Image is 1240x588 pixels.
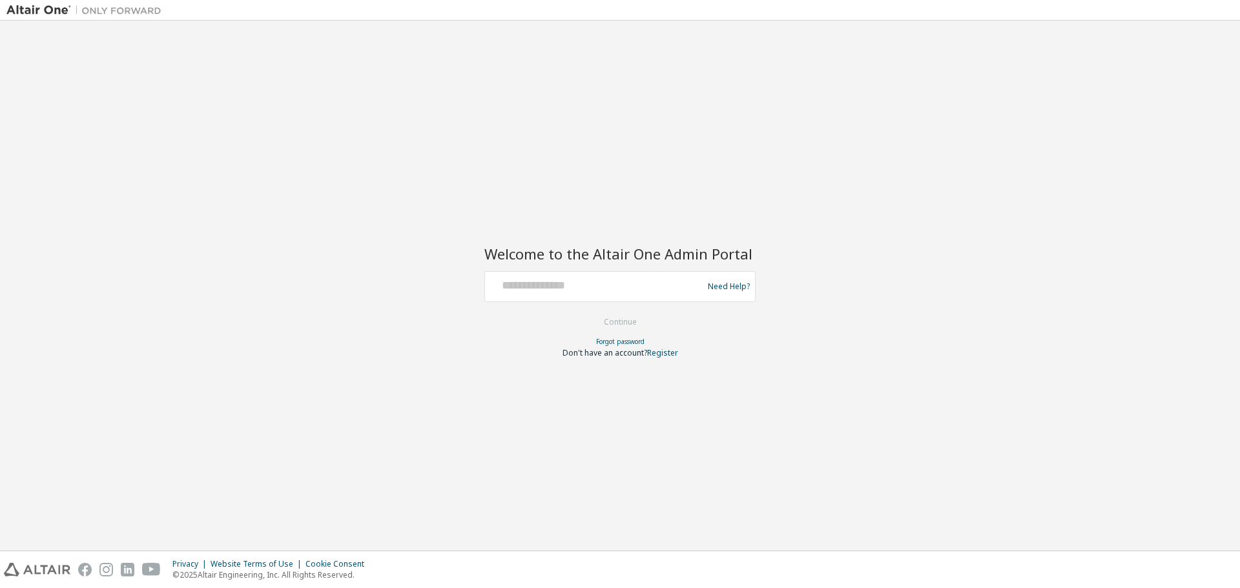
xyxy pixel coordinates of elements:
a: Forgot password [596,337,645,346]
img: Altair One [6,4,168,17]
img: youtube.svg [142,563,161,576]
p: © 2025 Altair Engineering, Inc. All Rights Reserved. [172,569,372,580]
span: Don't have an account? [563,347,647,358]
img: instagram.svg [99,563,113,576]
div: Privacy [172,559,211,569]
a: Register [647,347,678,358]
div: Cookie Consent [305,559,372,569]
a: Need Help? [708,286,750,287]
img: facebook.svg [78,563,92,576]
div: Website Terms of Use [211,559,305,569]
img: altair_logo.svg [4,563,70,576]
h2: Welcome to the Altair One Admin Portal [484,245,756,263]
img: linkedin.svg [121,563,134,576]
